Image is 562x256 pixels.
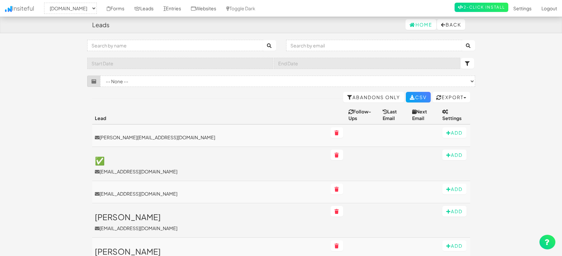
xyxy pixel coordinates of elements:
[5,6,12,12] img: icon.png
[440,105,470,124] th: Settings
[380,105,409,124] th: Last Email
[442,240,467,251] button: Add
[406,92,431,102] a: CSV
[92,105,328,124] th: Lead
[274,58,460,69] input: End Date
[442,206,467,217] button: Add
[95,213,326,221] h3: [PERSON_NAME]
[95,225,326,231] p: [EMAIL_ADDRESS][DOMAIN_NAME]
[95,190,326,197] a: [EMAIL_ADDRESS][DOMAIN_NAME]
[432,92,470,102] button: Export
[95,168,326,175] p: [EMAIL_ADDRESS][DOMAIN_NAME]
[346,105,380,124] th: Follow-Ups
[87,58,274,69] input: Start Date
[92,22,109,28] h4: Leads
[442,150,467,160] button: Add
[87,40,263,51] input: Search by name
[95,156,326,175] a: ✅[EMAIL_ADDRESS][DOMAIN_NAME]
[95,134,326,141] a: [PERSON_NAME][EMAIL_ADDRESS][DOMAIN_NAME]
[455,3,508,12] a: 2-Click Install
[437,19,465,30] button: Back
[442,184,467,194] button: Add
[442,127,467,138] button: Add
[343,92,404,102] a: Abandons Only
[95,213,326,231] a: [PERSON_NAME][EMAIL_ADDRESS][DOMAIN_NAME]
[95,156,326,165] h3: ✅
[409,105,440,124] th: Next Email
[406,19,436,30] a: Home
[286,40,462,51] input: Search by email
[95,247,326,256] h3: [PERSON_NAME]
